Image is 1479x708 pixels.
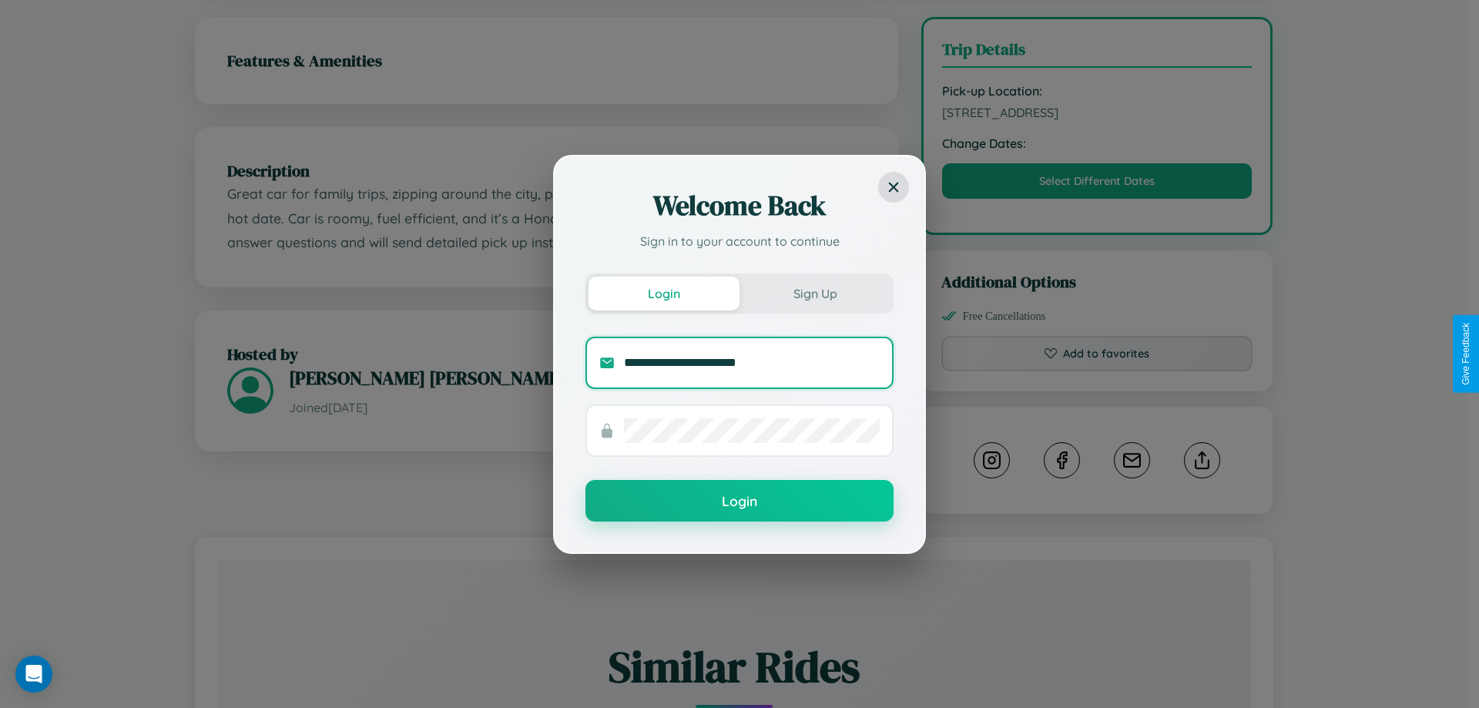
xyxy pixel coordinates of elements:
button: Login [589,277,739,310]
div: Open Intercom Messenger [15,656,52,693]
p: Sign in to your account to continue [585,232,894,250]
div: Give Feedback [1461,323,1471,385]
button: Sign Up [739,277,890,310]
h2: Welcome Back [585,187,894,224]
button: Login [585,480,894,522]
